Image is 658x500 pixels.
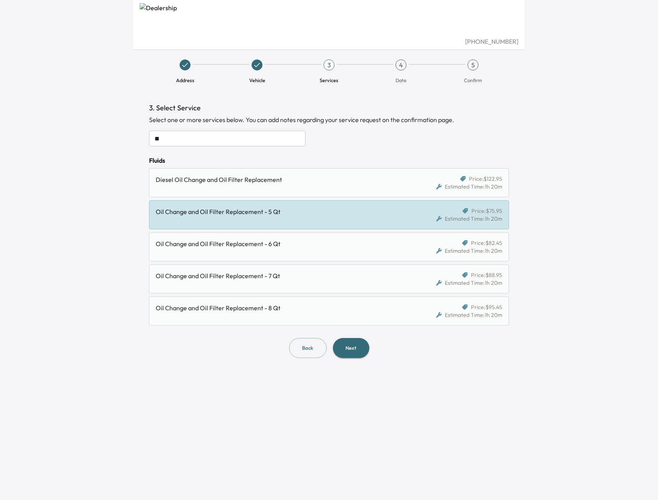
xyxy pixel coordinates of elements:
span: Services [320,77,338,84]
img: Dealership [140,3,518,37]
span: Price: $122.95 [469,175,502,183]
span: Price: $95.45 [471,303,502,311]
span: Date [396,77,406,84]
div: Estimated Time: 1h 20m [436,183,502,191]
div: [PHONE_NUMBER] [140,37,518,46]
span: Price: $75.95 [471,207,502,215]
div: Oil Change and Oil Filter Replacement - 5 Qt [156,207,410,216]
div: Diesel Oil Change and Oil Filter Replacement [156,175,410,184]
div: Estimated Time: 1h 20m [436,215,502,223]
div: Estimated Time: 1h 20m [436,311,502,319]
span: Address [176,77,194,84]
div: 3 [324,59,334,70]
button: Next [333,338,369,358]
div: Oil Change and Oil Filter Replacement - 8 Qt [156,303,410,313]
div: 4 [396,59,406,70]
div: Fluids [149,156,509,165]
div: Oil Change and Oil Filter Replacement - 7 Qt [156,271,410,281]
span: Confirm [464,77,482,84]
div: 5 [467,59,478,70]
h1: 3. Select Service [149,103,509,113]
div: Estimated Time: 1h 20m [436,247,502,255]
span: Price: $88.95 [471,271,502,279]
div: Oil Change and Oil Filter Replacement - 6 Qt [156,239,410,248]
div: Select one or more services below. You can add notes regarding your service request on the confir... [149,115,509,124]
div: Estimated Time: 1h 20m [436,279,502,287]
span: Price: $82.45 [471,239,502,247]
button: Back [289,338,327,358]
span: Vehicle [249,77,265,84]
